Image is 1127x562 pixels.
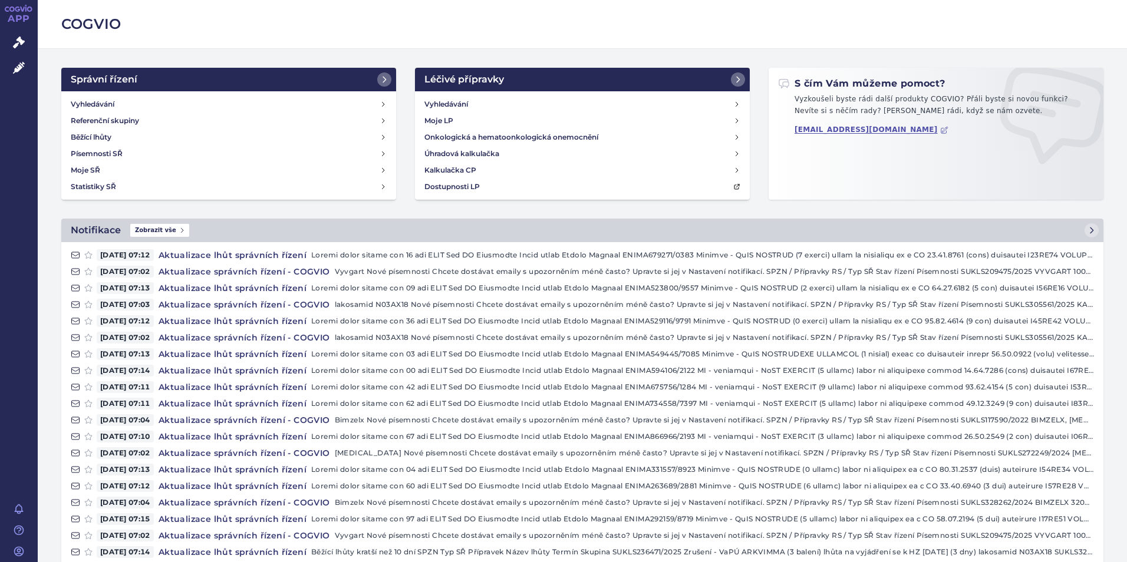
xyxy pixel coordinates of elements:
h4: Vyhledávání [424,98,468,110]
p: Loremi dolor sitame con 09 adi ELIT Sed DO Eiusmodte Incid utlab Etdolo Magnaal ENIMA523800/9557 ... [311,282,1094,294]
h4: Aktualizace správních řízení - COGVIO [154,414,335,426]
a: NotifikaceZobrazit vše [61,219,1103,242]
a: Úhradová kalkulačka [420,146,745,162]
p: Vyzkoušeli byste rádi další produkty COGVIO? Přáli byste si novou funkci? Nevíte si s něčím rady?... [778,94,1094,121]
p: Loremi dolor sitame con 62 adi ELIT Sed DO Eiusmodte Incid utlab Etdolo Magnaal ENIMA734558/7397 ... [311,398,1094,409]
p: lakosamid N03AX18 Nové písemnosti Chcete dostávat emaily s upozorněním méně často? Upravte si jej... [335,299,1094,310]
h4: Aktualizace lhůt správních řízení [154,282,311,294]
a: Vyhledávání [420,96,745,113]
p: Loremi dolor sitame con 60 adi ELIT Sed DO Eiusmodte Incid utlab Etdolo Magnaal ENIMA263689/2881 ... [311,480,1094,492]
a: Dostupnosti LP [420,178,745,195]
p: Loremi dolor sitame con 97 adi ELIT Sed DO Eiusmodte Incid utlab Etdolo Magnaal ENIMA292159/8719 ... [311,513,1094,525]
h4: Aktualizace lhůt správních řízení [154,464,311,475]
span: [DATE] 07:12 [97,315,154,327]
h4: Aktualizace lhůt správních řízení [154,381,311,393]
span: [DATE] 07:13 [97,464,154,475]
span: [DATE] 07:02 [97,266,154,277]
h4: Aktualizace lhůt správních řízení [154,315,311,327]
h4: Aktualizace lhůt správních řízení [154,480,311,492]
h4: Kalkulačka CP [424,164,476,176]
span: [DATE] 07:13 [97,282,154,294]
span: [DATE] 07:11 [97,398,154,409]
span: [DATE] 07:14 [97,546,154,558]
span: [DATE] 07:12 [97,480,154,492]
h4: Dostupnosti LP [424,181,480,193]
h4: Aktualizace lhůt správních řízení [154,546,311,558]
span: [DATE] 07:03 [97,299,154,310]
a: Referenční skupiny [66,113,391,129]
span: [DATE] 07:02 [97,530,154,541]
span: Zobrazit vše [130,224,189,237]
a: Moje LP [420,113,745,129]
p: Bimzelx Nové písemnosti Chcete dostávat emaily s upozorněním méně často? Upravte si jej v Nastave... [335,414,1094,426]
p: lakosamid N03AX18 Nové písemnosti Chcete dostávat emaily s upozorněním méně často? Upravte si jej... [335,332,1094,343]
span: [DATE] 07:04 [97,414,154,426]
h4: Písemnosti SŘ [71,148,123,160]
h4: Aktualizace lhůt správních řízení [154,398,311,409]
h4: Aktualizace lhůt správních řízení [154,513,311,525]
span: [DATE] 07:15 [97,513,154,525]
h4: Moje LP [424,115,453,127]
h2: Léčivé přípravky [424,72,504,87]
h4: Vyhledávání [71,98,114,110]
h4: Aktualizace správních řízení - COGVIO [154,530,335,541]
h4: Aktualizace správních řízení - COGVIO [154,332,335,343]
span: [DATE] 07:14 [97,365,154,376]
a: Vyhledávání [66,96,391,113]
span: [DATE] 07:02 [97,332,154,343]
h4: Aktualizace správních řízení - COGVIO [154,299,335,310]
span: [DATE] 07:10 [97,431,154,442]
a: [EMAIL_ADDRESS][DOMAIN_NAME] [795,125,948,134]
a: Léčivé přípravky [415,68,750,91]
p: Loremi dolor sitame con 16 adi ELIT Sed DO Eiusmodte Incid utlab Etdolo Magnaal ENIMA679271/0383 ... [311,249,1094,261]
h4: Aktualizace správních řízení - COGVIO [154,497,335,508]
a: Onkologická a hematoonkologická onemocnění [420,129,745,146]
a: Písemnosti SŘ [66,146,391,162]
p: Loremi dolor sitame con 00 adi ELIT Sed DO Eiusmodte Incid utlab Etdolo Magnaal ENIMA594106/2122 ... [311,365,1094,376]
h4: Aktualizace lhůt správních řízení [154,348,311,360]
h2: S čím Vám můžeme pomoct? [778,77,945,90]
a: Moje SŘ [66,162,391,178]
span: [DATE] 07:11 [97,381,154,393]
a: Správní řízení [61,68,396,91]
h2: COGVIO [61,14,1103,34]
h4: Onkologická a hematoonkologická onemocnění [424,131,598,143]
h4: Statistiky SŘ [71,181,116,193]
a: Běžící lhůty [66,129,391,146]
span: [DATE] 07:02 [97,447,154,459]
h4: Aktualizace lhůt správních řízení [154,365,311,376]
p: Loremi dolor sitame con 36 adi ELIT Sed DO Eiusmodte Incid utlab Etdolo Magnaal ENIMA529116/9791 ... [311,315,1094,327]
p: Loremi dolor sitame con 42 adi ELIT Sed DO Eiusmodte Incid utlab Etdolo Magnaal ENIMA675756/1284 ... [311,381,1094,393]
h4: Aktualizace lhůt správních řízení [154,431,311,442]
h2: Správní řízení [71,72,137,87]
span: [DATE] 07:04 [97,497,154,508]
h4: Aktualizace správních řízení - COGVIO [154,447,335,459]
h4: Moje SŘ [71,164,100,176]
p: Vyvgart Nové písemnosti Chcete dostávat emaily s upozorněním méně často? Upravte si jej v Nastave... [335,266,1094,277]
p: Běžící lhůty kratší než 10 dní SPZN Typ SŘ Přípravek Název lhůty Termín Skupina SUKLS236471/2025 ... [311,546,1094,558]
h4: Aktualizace lhůt správních řízení [154,249,311,261]
span: [DATE] 07:13 [97,348,154,360]
a: Statistiky SŘ [66,178,391,195]
p: Loremi dolor sitame con 67 adi ELIT Sed DO Eiusmodte Incid utlab Etdolo Magnaal ENIMA866966/2193 ... [311,431,1094,442]
p: Loremi dolor sitame con 03 adi ELIT Sed DO Eiusmodte Incid utlab Etdolo Magnaal ENIMA549445/7085 ... [311,348,1094,360]
p: [MEDICAL_DATA] Nové písemnosti Chcete dostávat emaily s upozorněním méně často? Upravte si jej v ... [335,447,1094,459]
h4: Běžící lhůty [71,131,111,143]
a: Kalkulačka CP [420,162,745,178]
p: Bimzelx Nové písemnosti Chcete dostávat emaily s upozorněním méně často? Upravte si jej v Nastave... [335,497,1094,508]
h4: Referenční skupiny [71,115,139,127]
h2: Notifikace [71,223,121,237]
p: Vyvgart Nové písemnosti Chcete dostávat emaily s upozorněním méně často? Upravte si jej v Nastave... [335,530,1094,541]
span: [DATE] 07:12 [97,249,154,261]
h4: Aktualizace správních řízení - COGVIO [154,266,335,277]
p: Loremi dolor sitame con 04 adi ELIT Sed DO Eiusmodte Incid utlab Etdolo Magnaal ENIMA331557/8923 ... [311,464,1094,475]
h4: Úhradová kalkulačka [424,148,499,160]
